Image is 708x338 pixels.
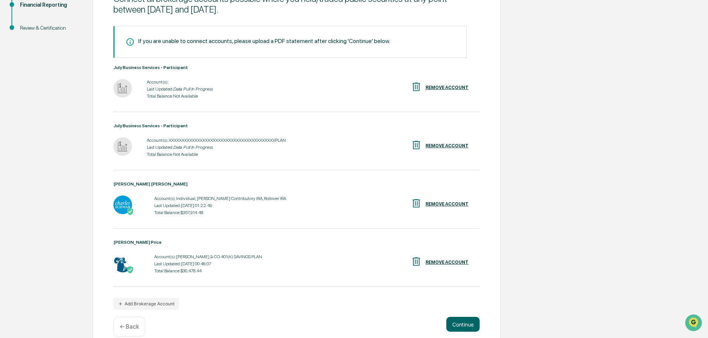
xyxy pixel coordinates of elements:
[126,59,135,68] button: Start new chat
[7,57,21,70] img: 1746055101610-c473b297-6a78-478c-a979-82029cc54cd1
[113,137,132,156] img: July Business Services - Participant - Data Pull In Progress
[15,108,47,115] span: Data Lookup
[426,201,469,207] div: REMOVE ACCOUNT
[120,323,139,330] p: ← Back
[51,91,95,104] a: 🗄️Attestations
[147,86,213,92] div: Last Updated:
[25,57,122,64] div: Start new chat
[411,256,422,267] img: REMOVE ACCOUNT
[446,317,480,332] button: Continue
[113,196,132,214] img: Charles Schwab - Active
[154,196,286,201] div: Account(s): Individual, [PERSON_NAME] Contributory IRA, Rollover IRA
[154,210,286,215] div: Total Balance: $357,914.48
[7,16,135,27] p: How can we help?
[113,79,132,98] img: July Business Services - Participant - Data Pull In Progress
[147,152,286,157] div: Total Balance: Not Available
[426,260,469,265] div: REMOVE ACCOUNT
[147,145,286,150] div: Last Updated:
[113,65,480,70] div: July Business Services - Participant
[147,138,286,143] div: Account(s): XXXXXXXXXXXXXXXXXXXXXXXXXXXXXXXXXXXXXXXXXPLAN
[411,140,422,151] img: REMOVE ACCOUNT
[4,91,51,104] a: 🖐️Preclearance
[4,105,50,118] a: 🔎Data Lookup
[411,81,422,92] img: REMOVE ACCOUNT
[15,93,48,101] span: Preclearance
[52,125,90,131] a: Powered byPylon
[54,94,60,100] div: 🗄️
[154,254,262,259] div: Account(s): [PERSON_NAME] & CO. 401(K) SAVINGS PLAN
[154,203,286,208] div: Last Updated: [DATE] 01:22:49
[74,126,90,131] span: Pylon
[411,198,422,209] img: REMOVE ACCOUNT
[7,108,13,114] div: 🔎
[113,254,132,272] img: T. Rowe Price - Active
[426,143,469,148] div: REMOVE ACCOUNT
[154,261,262,266] div: Last Updated: [DATE] 00:46:07
[126,266,134,273] img: Active
[25,64,94,70] div: We're available if you need us!
[7,94,13,100] div: 🖐️
[426,85,469,90] div: REMOVE ACCOUNT
[147,79,213,85] div: Account(s):
[154,268,262,273] div: Total Balance: $30,478.44
[113,298,179,310] button: Add Brokerage Account
[138,37,390,45] div: If you are unable to connect accounts, please upload a PDF statement after clicking 'Continue' be...
[20,24,81,32] div: Review & Certification
[113,123,480,128] div: July Business Services - Participant
[684,314,704,334] iframe: Open customer support
[173,86,213,92] i: Data Pull In Progress
[61,93,92,101] span: Attestations
[20,1,81,9] div: Financial Reporting
[173,145,213,150] i: Data Pull In Progress
[113,240,480,245] div: [PERSON_NAME] Price
[126,208,134,215] img: Active
[147,93,213,99] div: Total Balance: Not Available
[113,181,480,187] div: [PERSON_NAME] [PERSON_NAME]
